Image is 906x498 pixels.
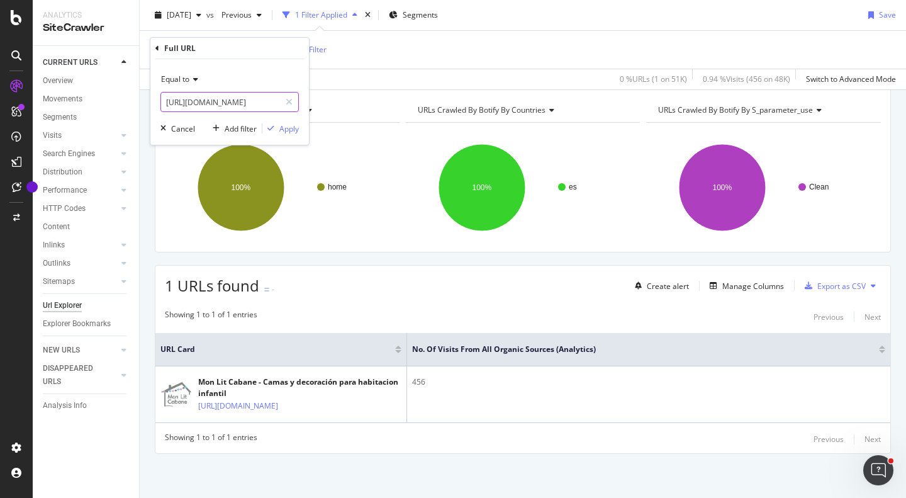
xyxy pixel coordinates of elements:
a: Segments [43,111,130,124]
button: Add filter [208,122,257,135]
a: Analysis Info [43,399,130,412]
div: DISAPPEARED URLS [43,362,106,388]
div: Overview [43,74,73,88]
span: URL Card [160,344,392,355]
span: vs [206,9,216,20]
span: URLs Crawled By Botify By s_parameter_use [658,105,813,115]
button: Save [863,5,896,25]
a: Url Explorer [43,299,130,312]
button: Segments [384,5,443,25]
span: Equal to [161,74,189,84]
div: NEW URLS [43,344,80,357]
div: Add filter [225,123,257,134]
text: 100% [713,183,732,192]
div: Segments [43,111,77,124]
div: 0.94 % Visits ( 456 on 48K ) [703,74,790,84]
div: Explorer Bookmarks [43,317,111,331]
div: v 4.0.25 [35,20,62,30]
div: Create alert [647,281,689,291]
button: Switch to Advanced Mode [801,69,896,89]
div: Export as CSV [817,281,866,291]
a: [URL][DOMAIN_NAME] [198,400,278,412]
div: Search Engines [43,147,95,161]
svg: A chart. [165,133,396,242]
button: 1 Filter Applied [277,5,362,25]
div: Sitemaps [43,275,75,288]
div: Add Filter [293,44,327,55]
button: Cancel [155,122,195,135]
div: Next [864,312,881,322]
div: Previous [814,312,844,322]
div: Analytics [43,10,129,21]
div: Save [879,9,896,20]
div: Url Explorer [43,299,82,312]
button: Previous [216,5,267,25]
div: 1 Filter Applied [295,9,347,20]
a: Distribution [43,166,118,179]
div: Mon Lit Cabane - Camas y decoración para habitacion infantil [198,376,401,399]
button: Create alert [630,276,689,296]
div: Domain: [DOMAIN_NAME] [33,33,138,43]
div: Showing 1 to 1 of 1 entries [165,432,257,447]
span: 2025 Sep. 13th [167,9,191,20]
button: Export as CSV [800,276,866,296]
div: Domain Overview [48,74,113,82]
div: Performance [43,184,87,197]
span: Previous [216,9,252,20]
svg: A chart. [646,133,878,242]
a: Overview [43,74,130,88]
text: 100% [472,183,491,192]
div: SiteCrawler [43,21,129,35]
div: CURRENT URLS [43,56,98,69]
div: Apply [279,123,299,134]
div: Content [43,220,70,234]
a: HTTP Codes [43,202,118,215]
div: Visits [43,129,62,142]
text: es [569,183,577,191]
span: Segments [403,9,438,20]
a: Content [43,220,130,234]
button: Next [864,309,881,324]
iframe: Intercom live chat [863,455,893,485]
img: main image [160,382,192,407]
img: website_grey.svg [20,33,30,43]
text: home [328,183,347,191]
button: Apply [262,122,299,135]
img: Equal [264,288,269,291]
div: times [362,9,373,21]
div: Full URL [164,43,196,54]
h4: URLs Crawled By Botify By countries [415,100,629,120]
img: tab_keywords_by_traffic_grey.svg [125,73,135,83]
button: [DATE] [150,5,206,25]
div: Tooltip anchor [26,181,38,193]
h4: URLs Crawled By Botify By s_parameter_use [656,100,870,120]
div: Manage Columns [722,281,784,291]
svg: A chart. [406,133,637,242]
a: DISAPPEARED URLS [43,362,118,388]
div: 456 [412,376,885,388]
div: Inlinks [43,239,65,252]
a: Explorer Bookmarks [43,317,130,331]
div: Cancel [171,123,195,134]
text: Clean [809,183,829,191]
div: Movements [43,93,82,106]
div: - [272,284,274,295]
button: Previous [814,309,844,324]
img: logo_orange.svg [20,20,30,30]
a: Visits [43,129,118,142]
a: Sitemaps [43,275,118,288]
div: Next [864,434,881,444]
div: Switch to Advanced Mode [806,74,896,84]
div: Distribution [43,166,82,179]
a: Search Engines [43,147,118,161]
div: Outlinks [43,257,70,270]
span: No. of Visits from All Organic Sources (Analytics) [412,344,860,355]
a: Performance [43,184,118,197]
div: HTTP Codes [43,202,86,215]
div: 0 % URLs ( 1 on 51K ) [620,74,687,84]
span: URLs Crawled By Botify By countries [418,105,545,115]
button: Previous [814,432,844,447]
